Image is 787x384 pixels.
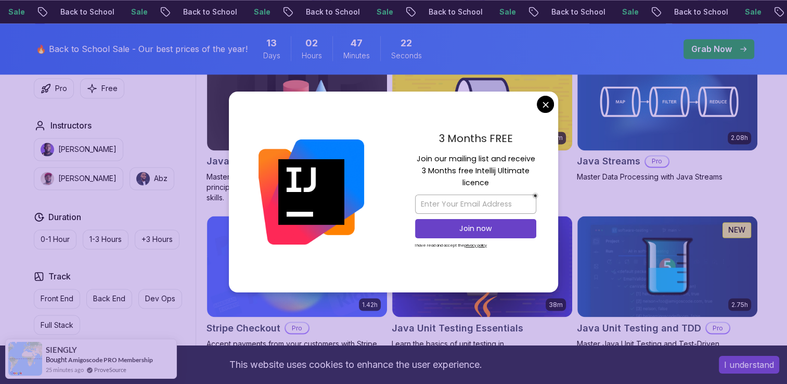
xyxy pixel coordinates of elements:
img: instructor img [41,143,54,156]
h2: Stripe Checkout [207,321,280,335]
p: Pro [706,323,729,333]
p: Sale [279,7,313,17]
p: Pro [55,83,67,94]
button: Front End [34,289,80,309]
h2: Instructors [50,119,92,132]
span: 2 Hours [305,36,318,50]
p: Grab Now [691,43,732,55]
h2: Java Object Oriented Programming [207,154,358,169]
h2: Track [48,270,71,283]
p: 0-1 Hour [41,234,70,245]
h2: Duration [48,211,81,223]
button: 1-3 Hours [83,229,128,249]
p: 1.42h [362,300,378,309]
p: Accept payments from your customers with Stripe Checkout. [207,338,388,359]
a: ProveSource [94,365,126,374]
img: instructor img [41,172,54,185]
button: Full Stack [34,315,80,335]
a: Java Streams card2.08hJava StreamsProMaster Data Processing with Java Streams [577,49,758,182]
p: Full Stack [41,319,73,330]
p: +3 Hours [141,234,173,245]
p: Pro [646,156,668,167]
p: Sale [402,7,435,17]
button: Dev Ops [138,289,182,309]
div: This website uses cookies to enhance the user experience. [8,353,703,376]
span: 13 Days [266,36,277,50]
h2: Java Unit Testing Essentials [392,321,523,335]
img: Java Streams card [577,49,757,150]
p: Back to School [700,7,770,17]
p: Back End [93,293,125,304]
span: Bought [46,355,67,364]
button: instructor imgAbz [130,167,174,190]
p: Dev Ops [145,293,175,304]
button: Accept cookies [719,356,779,374]
p: Back to School [331,7,402,17]
button: Back End [86,289,132,309]
img: Java Unit Testing and TDD card [577,216,757,317]
p: Sale [34,7,67,17]
p: 38m [549,300,563,309]
p: Sale [157,7,190,17]
span: Days [263,50,280,61]
p: NEW [728,225,745,235]
button: Free [80,78,124,98]
button: +3 Hours [135,229,179,249]
p: Front End [41,293,73,304]
p: [PERSON_NAME] [58,173,117,184]
a: Java Unit Testing and TDD card2.75hNEWJava Unit Testing and TDDProMaster Java Unit Testing and Te... [577,215,758,380]
span: 25 minutes ago [46,365,84,374]
button: Pro [34,78,74,98]
img: provesource social proof notification image [8,342,42,376]
p: Master Java Unit Testing and Test-Driven Development (TDD) to build robust, maintainable, and bug... [577,338,758,380]
p: Back to School [454,7,525,17]
img: instructor img [136,172,150,185]
p: 2.08h [731,134,748,142]
p: Back to School [86,7,157,17]
p: Learn the basics of unit testing in [GEOGRAPHIC_DATA]. [392,338,573,359]
p: Back to School [577,7,648,17]
span: 47 Minutes [351,36,363,50]
p: Back to School [209,7,279,17]
span: Hours [302,50,322,61]
button: instructor img[PERSON_NAME] [34,138,123,161]
p: Free [101,83,118,94]
span: 22 Seconds [401,36,412,50]
h2: Java Streams [577,154,640,169]
span: Seconds [391,50,422,61]
img: Stripe Checkout card [207,216,387,317]
p: 2.75h [731,300,748,309]
h2: Java Unit Testing and TDD [577,321,701,335]
button: instructor img[PERSON_NAME] [34,167,123,190]
p: [PERSON_NAME] [58,144,117,155]
a: Java Object Oriented Programming card2.82hJava Object Oriented ProgrammingProMaster Java's object... [207,49,388,203]
p: Sale [648,7,681,17]
span: Minutes [343,50,370,61]
p: Master Data Processing with Java Streams [577,172,758,182]
p: Abz [154,173,167,184]
p: Sale [525,7,558,17]
p: 🔥 Back to School Sale - Our best prices of the year! [36,43,248,55]
button: 0-1 Hour [34,229,76,249]
p: Master Java's object-oriented programming principles and enhance your software development skills. [207,172,388,203]
img: Java Object Oriented Programming card [207,49,387,150]
a: Amigoscode PRO Membership [68,356,153,364]
p: 1-3 Hours [89,234,122,245]
a: Stripe Checkout card1.42hStripe CheckoutProAccept payments from your customers with Stripe Checkout. [207,215,388,359]
p: Pro [286,323,308,333]
span: SIENGLY [46,345,77,354]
